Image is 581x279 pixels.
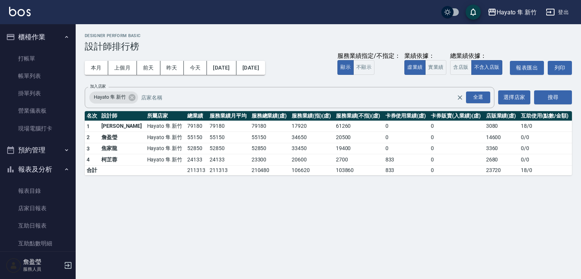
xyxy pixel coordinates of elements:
th: 服務業績月平均 [208,111,250,121]
td: 0 [384,132,429,143]
button: 預約管理 [3,140,73,160]
td: 34650 [290,132,334,143]
button: 報表及分析 [3,160,73,179]
td: 20500 [334,132,384,143]
span: Hayato 隼 新竹 [89,93,130,101]
a: 互助日報表 [3,217,73,234]
button: 不顯示 [353,60,374,75]
td: 33450 [290,143,334,154]
td: 14600 [484,132,519,143]
button: 今天 [184,61,207,75]
td: 61260 [334,121,384,132]
div: Hayato 隼 新竹 [89,91,138,104]
td: 0 [429,165,484,175]
span: 3 [87,146,90,152]
button: 虛業績 [404,60,426,75]
th: 設計師 [99,111,145,121]
button: 昨天 [160,61,184,75]
td: 0 [429,121,484,132]
th: 互助使用(點數/金額) [519,111,572,121]
th: 服務業績(不指)(虛) [334,111,384,121]
td: 833 [384,165,429,175]
td: [PERSON_NAME] [99,121,145,132]
td: 211313 [185,165,208,175]
button: 顯示 [337,60,354,75]
a: 帳單列表 [3,67,73,85]
span: 2 [87,134,90,140]
a: 現場電腦打卡 [3,120,73,137]
th: 卡券使用業績(虛) [384,111,429,121]
h5: 詹盈瑩 [23,258,62,266]
button: save [466,5,481,20]
button: 櫃檯作業 [3,27,73,47]
td: 55150 [185,132,208,143]
td: 18 / 0 [519,121,572,132]
td: 0 [429,143,484,154]
th: 總業績 [185,111,208,121]
a: 互助點數明細 [3,235,73,252]
a: 報表匯出 [510,61,544,75]
td: 106620 [290,165,334,175]
td: Hayato 隼 新竹 [145,143,185,154]
td: 103860 [334,165,384,175]
img: Person [6,258,21,273]
th: 名次 [85,111,99,121]
th: 服務總業績(虛) [250,111,290,121]
span: 1 [87,123,90,129]
button: 前天 [137,61,160,75]
div: 總業績依據： [450,52,506,60]
h2: Designer Perform Basic [85,33,572,38]
button: 本月 [85,61,108,75]
a: 營業儀表板 [3,102,73,119]
span: 4 [87,157,90,163]
a: 店家日報表 [3,200,73,217]
button: 搜尋 [534,90,572,104]
td: 833 [384,154,429,166]
div: 服務業績指定/不指定： [337,52,401,60]
button: 實業績 [425,60,446,75]
td: Hayato 隼 新竹 [145,121,185,132]
p: 服務人員 [23,266,62,273]
td: 19400 [334,143,384,154]
td: 52850 [208,143,250,154]
td: Hayato 隼 新竹 [145,154,185,166]
th: 卡券販賣(入業績)(虛) [429,111,484,121]
button: 選擇店家 [498,90,530,104]
td: 0 / 0 [519,132,572,143]
td: 2680 [484,154,519,166]
td: 23720 [484,165,519,175]
td: 79180 [250,121,290,132]
td: 0 [384,143,429,154]
td: 0 / 0 [519,154,572,166]
label: 加入店家 [90,84,106,89]
a: 打帳單 [3,50,73,67]
td: 0 / 0 [519,143,572,154]
td: 210480 [250,165,290,175]
input: 店家名稱 [139,91,470,104]
button: Clear [455,92,465,103]
div: 業績依據： [404,52,446,60]
button: 含店販 [450,60,471,75]
table: a dense table [85,111,572,175]
td: 17920 [290,121,334,132]
td: 79180 [208,121,250,132]
a: 掛單列表 [3,85,73,102]
a: 報表目錄 [3,182,73,200]
td: 20600 [290,154,334,166]
td: 焦家龍 [99,143,145,154]
td: 23300 [250,154,290,166]
img: Logo [9,7,31,16]
button: [DATE] [236,61,265,75]
td: 24133 [185,154,208,166]
td: 3080 [484,121,519,132]
th: 服務業績(指)(虛) [290,111,334,121]
td: 0 [429,154,484,166]
button: Open [464,90,492,105]
th: 所屬店家 [145,111,185,121]
td: 52850 [250,143,290,154]
td: 合計 [85,165,99,175]
h3: 設計師排行榜 [85,41,572,52]
td: 詹盈瑩 [99,132,145,143]
div: 全選 [466,91,490,103]
td: 18 / 0 [519,165,572,175]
